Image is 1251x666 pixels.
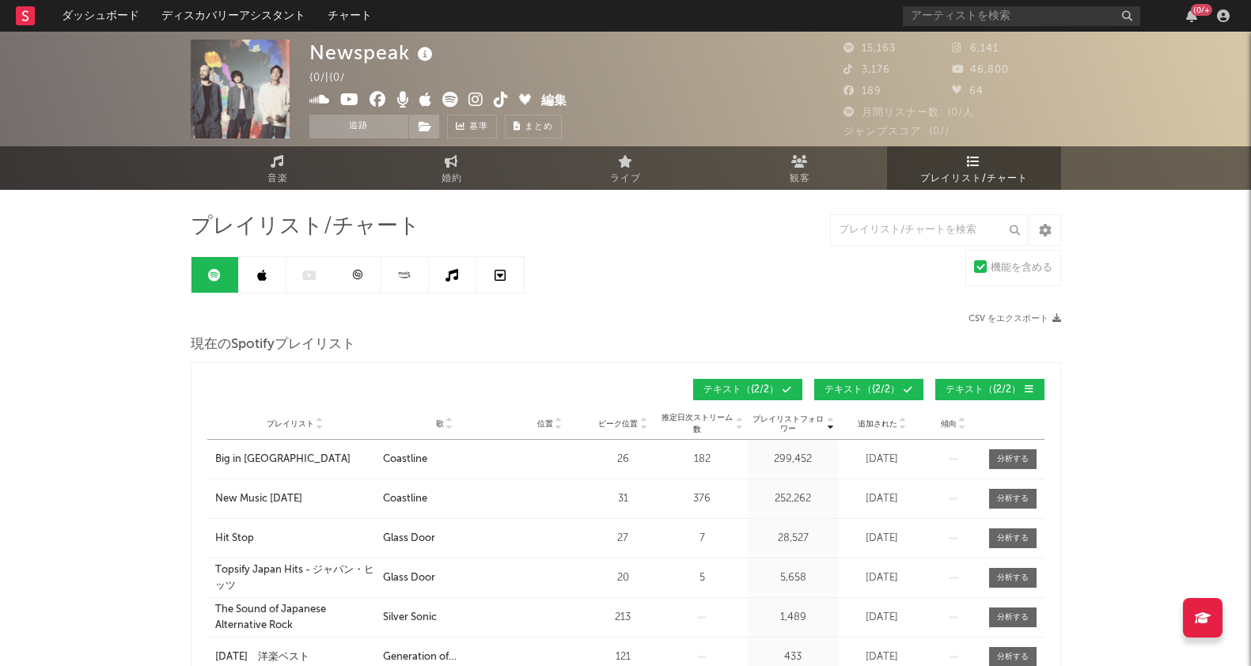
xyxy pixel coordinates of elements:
[843,649,922,665] div: [DATE]
[843,570,922,586] div: [DATE]
[436,419,444,429] span: 歌
[752,452,835,467] div: 299,452
[887,146,1061,190] a: プレイリスト/チャート
[267,419,314,429] span: プレイリスト
[661,452,744,467] div: 182
[843,44,896,54] span: 15,163
[991,259,1052,278] div: 機能を含める
[903,6,1140,26] input: アーティストを検索
[703,385,779,395] span: テキスト （{2/2）
[941,419,957,429] span: 傾向
[215,491,302,507] div: New Music [DATE]
[661,570,744,586] div: 5
[215,531,375,547] a: Hit Stop
[843,610,922,626] div: [DATE]
[539,146,713,190] a: ライブ
[383,452,427,467] div: Coastline
[843,491,922,507] div: [DATE]
[215,531,254,547] div: Hit Stop
[215,602,375,633] a: The Sound of Japanese Alternative Rock
[537,419,553,429] span: 位置
[191,218,420,237] span: プレイリスト/チャート
[920,169,1028,188] span: プレイリスト/チャート
[593,610,653,626] div: 213
[383,491,427,507] div: Coastline
[610,169,641,188] span: ライブ
[969,314,1061,324] button: CSV をエクスポート
[267,169,288,188] span: 音楽
[593,452,653,467] div: 26
[598,419,638,429] span: ピーク位置
[383,610,437,626] div: Silver Sonic
[825,385,900,395] span: テキスト （{2/2）
[752,531,835,547] div: 28,527
[541,92,567,112] button: 編集
[1186,9,1197,22] button: {0/+
[752,491,835,507] div: 252,262
[309,40,437,66] div: Newspeak
[383,531,435,547] div: Glass Door
[713,146,887,190] a: 観客
[215,649,309,665] div: [DATE] 洋楽ベスト
[365,146,539,190] a: 婚約
[505,115,562,138] button: まとめ
[383,649,506,665] div: Generation of Superstitions
[661,491,744,507] div: 376
[661,412,734,436] span: 推定日次ストリーム数
[952,65,1009,75] span: 46,800
[752,414,825,433] span: プレイリストフォロワー
[469,118,488,137] span: 基準
[593,491,653,507] div: 31
[946,385,1021,395] span: テキスト （{2/2）
[525,123,553,131] span: まとめ
[843,127,950,137] span: ジャンプスコア: {0//
[858,419,897,429] span: 追加された
[215,562,375,593] a: Topsify Japan Hits - ジャパン・ヒッツ
[843,452,922,467] div: [DATE]
[593,649,653,665] div: 121
[215,491,375,507] a: New Music [DATE]
[191,335,355,354] span: 現在のSpotifyプレイリスト
[814,379,923,400] button: テキスト（{2/2）
[935,379,1044,400] button: テキスト（{2/2）
[447,115,497,138] a: 基準
[693,379,802,400] button: テキスト（{2/2）
[952,44,999,54] span: 6,141
[191,146,365,190] a: 音楽
[593,531,653,547] div: 27
[952,86,984,96] span: 64
[215,649,375,665] a: [DATE] 洋楽ベスト
[843,108,974,118] span: 月間リスナー数: {0/人
[593,570,653,586] div: 20
[790,169,810,188] span: 観客
[752,649,835,665] div: 433
[215,452,351,467] div: Big in [GEOGRAPHIC_DATA]
[843,65,890,75] span: 3,176
[383,570,435,586] div: Glass Door
[752,570,835,586] div: 5,658
[843,86,881,96] span: 189
[309,115,408,138] button: 追跡
[309,69,363,88] div: {0/ | {0/
[752,610,835,626] div: 1,489
[215,452,375,467] a: Big in [GEOGRAPHIC_DATA]
[830,214,1028,246] input: プレイリスト/チャートを検索
[442,169,462,188] span: 婚約
[1191,4,1212,16] div: {0/+
[661,531,744,547] div: 7
[843,531,922,547] div: [DATE]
